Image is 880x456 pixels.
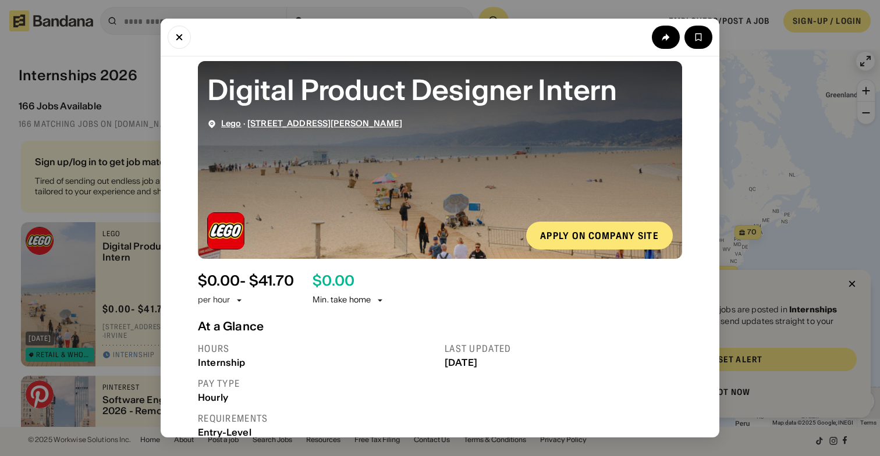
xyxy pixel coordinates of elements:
[445,357,682,368] div: [DATE]
[198,273,294,290] div: $ 0.00 - $41.70
[198,343,435,355] div: Hours
[198,392,435,403] div: Hourly
[207,212,244,250] img: Lego logo
[198,427,435,438] div: Entry-Level
[445,343,682,355] div: Last updated
[198,319,682,333] div: At a Glance
[221,118,242,129] span: Lego
[207,70,673,109] div: Digital Product Designer Intern
[168,26,191,49] button: Close
[198,377,435,390] div: Pay type
[221,119,402,129] div: ·
[198,357,435,368] div: Internship
[247,118,402,129] span: [STREET_ADDRESS][PERSON_NAME]
[313,294,385,306] div: Min. take home
[198,294,230,306] div: per hour
[313,273,354,290] div: $ 0.00
[540,231,659,240] div: Apply on company site
[198,412,435,425] div: Requirements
